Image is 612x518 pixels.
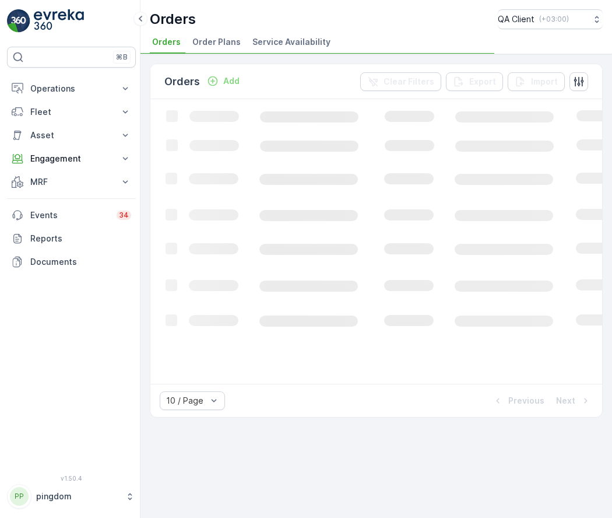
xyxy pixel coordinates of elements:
button: MRF [7,170,136,194]
p: Orders [164,73,200,90]
p: ⌘B [116,52,128,62]
button: Engagement [7,147,136,170]
button: Next [555,394,593,408]
p: Fleet [30,106,112,118]
p: MRF [30,176,112,188]
p: Orders [150,10,196,29]
p: Add [223,75,240,87]
span: v 1.50.4 [7,475,136,482]
span: Orders [152,36,181,48]
p: Export [469,76,496,87]
p: QA Client [498,13,534,25]
p: 34 [119,211,129,220]
button: Operations [7,77,136,100]
p: Reports [30,233,131,244]
button: Asset [7,124,136,147]
button: QA Client(+03:00) [498,9,603,29]
p: Previous [508,395,544,407]
p: pingdom [36,491,119,502]
button: Import [508,72,565,91]
p: Operations [30,83,112,94]
a: Reports [7,227,136,250]
a: Events34 [7,204,136,227]
button: Previous [491,394,546,408]
p: Next [556,395,575,407]
button: Clear Filters [360,72,441,91]
p: ( +03:00 ) [539,15,569,24]
img: logo_light-DOdMpM7g.png [34,9,84,33]
button: Export [446,72,503,91]
p: Asset [30,129,112,141]
button: Add [202,74,244,88]
p: Import [531,76,558,87]
p: Events [30,209,110,221]
p: Clear Filters [384,76,434,87]
a: Documents [7,250,136,274]
p: Engagement [30,153,112,164]
button: PPpingdom [7,484,136,509]
span: Service Availability [252,36,330,48]
p: Documents [30,256,131,268]
button: Fleet [7,100,136,124]
img: logo [7,9,30,33]
span: Order Plans [192,36,241,48]
div: PP [10,487,29,506]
